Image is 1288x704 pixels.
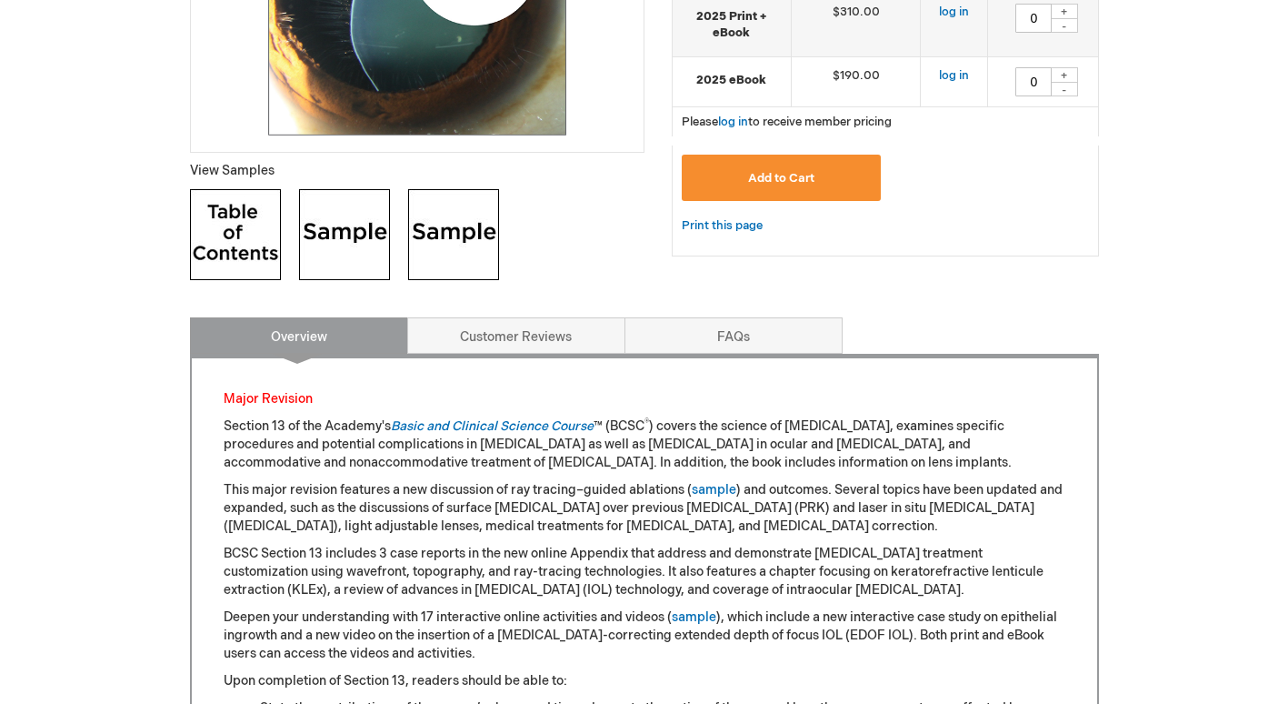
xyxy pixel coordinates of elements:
a: Customer Reviews [407,317,625,354]
button: Add to Cart [682,155,882,201]
input: Qty [1015,67,1052,96]
a: Overview [190,317,408,354]
div: - [1051,18,1078,33]
a: log in [939,68,969,83]
a: log in [718,115,748,129]
strong: 2025 eBook [682,72,782,89]
div: + [1051,4,1078,19]
a: sample [672,609,716,625]
p: Upon completion of Section 13, readers should be able to: [224,672,1065,690]
img: Click to view [299,189,390,280]
strong: 2025 Print + eBook [682,8,782,42]
sup: ® [644,417,649,428]
div: - [1051,82,1078,96]
p: View Samples [190,162,644,180]
p: Deepen your understanding with 17 interactive online activities and videos ( ), which include a n... [224,608,1065,663]
div: + [1051,67,1078,83]
a: Basic and Clinical Science Course [391,418,594,434]
span: Please to receive member pricing [682,115,892,129]
td: $190.00 [791,56,921,106]
a: log in [939,5,969,19]
p: BCSC Section 13 includes 3 case reports in the new online Appendix that address and demonstrate [... [224,545,1065,599]
img: Click to view [408,189,499,280]
p: This major revision features a new discussion of ray tracing–guided ablations ( ) and outcomes. S... [224,481,1065,536]
font: Major Revision [224,391,313,407]
a: sample [692,482,736,498]
a: Print this page [682,215,763,237]
input: Qty [1015,4,1052,33]
span: Add to Cart [748,171,814,186]
p: Section 13 of the Academy's ™ (BCSC ) covers the science of [MEDICAL_DATA], examines specific pro... [224,417,1065,472]
a: FAQs [624,317,843,354]
img: Click to view [190,189,281,280]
